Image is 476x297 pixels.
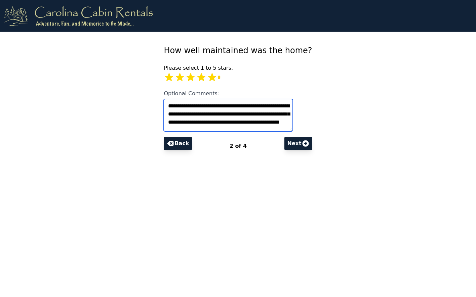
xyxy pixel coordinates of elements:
p: Please select 1 to 5 stars. [164,64,312,72]
button: Back [164,137,192,150]
button: Next [284,137,312,150]
span: Optional Comments: [164,90,219,97]
span: 2 of 4 [230,143,247,149]
span: How well maintained was the home? [164,46,312,55]
textarea: Optional Comments: [164,99,293,131]
img: logo.png [4,5,153,26]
